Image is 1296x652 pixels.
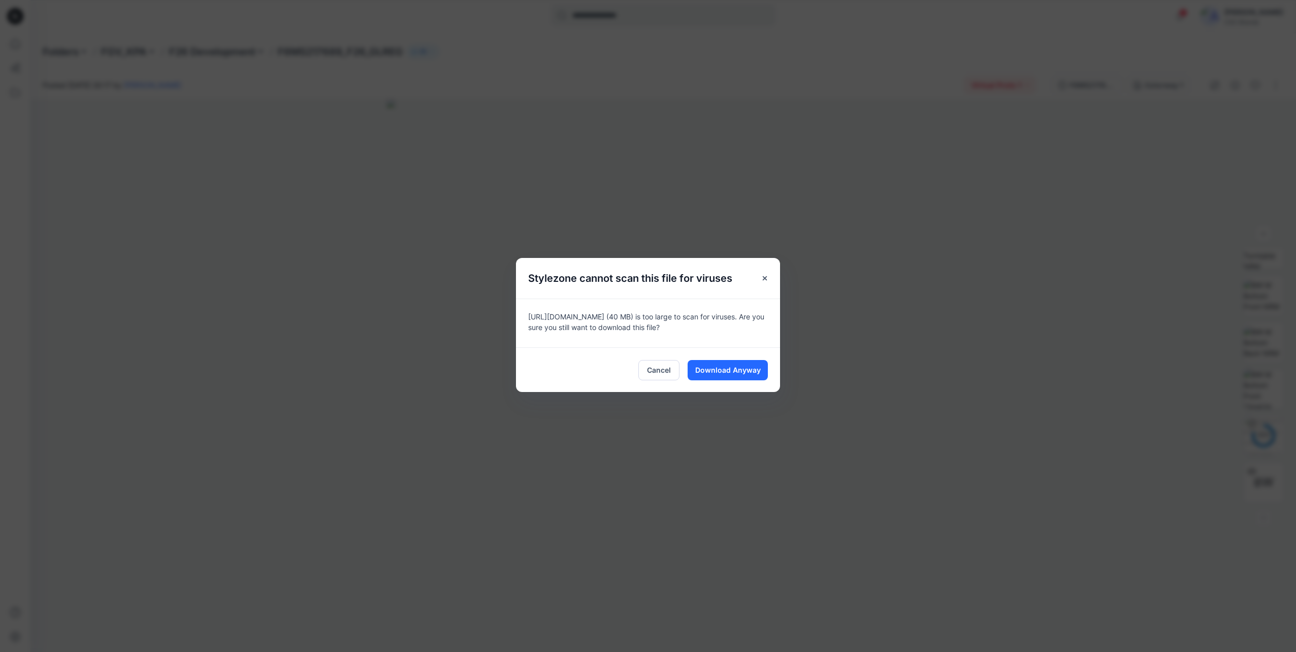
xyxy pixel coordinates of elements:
[688,360,768,380] button: Download Anyway
[516,258,744,299] h5: Stylezone cannot scan this file for viruses
[638,360,679,380] button: Cancel
[695,365,761,375] span: Download Anyway
[647,365,671,375] span: Cancel
[756,269,774,287] button: Close
[516,299,780,347] div: [URL][DOMAIN_NAME] (40 MB) is too large to scan for viruses. Are you sure you still want to downl...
